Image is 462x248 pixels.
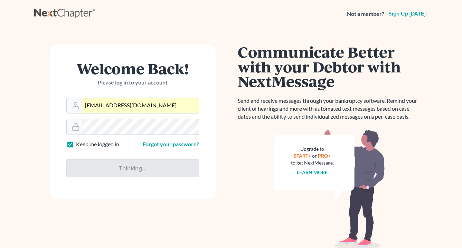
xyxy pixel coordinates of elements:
[291,159,334,166] div: to get NextMessage.
[347,10,384,18] strong: Not a member?
[387,11,428,17] a: Sign up [DATE]!
[294,153,311,159] a: START+
[238,97,421,121] p: Send and receive messages through your bankruptcy software. Remind your client of hearings and mo...
[238,44,421,89] h1: Communicate Better with your Debtor with NextMessage
[76,140,119,148] label: Keep me logged in
[66,159,199,177] input: Thinking...
[318,153,331,159] a: PRO+
[297,169,328,175] a: Learn more
[143,141,199,147] a: Forgot your password?
[66,61,199,76] h1: Welcome Back!
[312,153,317,159] span: or
[66,79,199,87] p: Please log in to your account
[82,98,199,113] input: Email Address
[291,146,334,152] div: Upgrade to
